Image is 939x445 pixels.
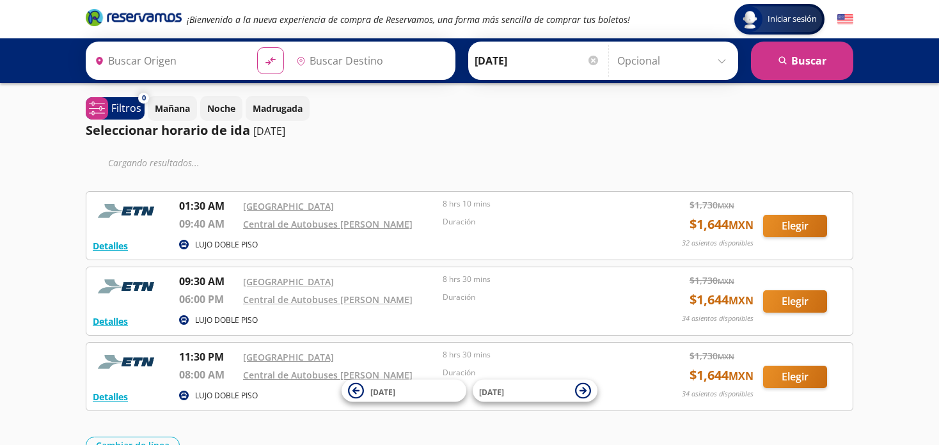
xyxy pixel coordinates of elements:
[179,367,237,382] p: 08:00 AM
[443,274,636,285] p: 8 hrs 30 mins
[479,386,504,397] span: [DATE]
[179,216,237,231] p: 09:40 AM
[179,274,237,289] p: 09:30 AM
[243,293,413,306] a: Central de Autobuses [PERSON_NAME]
[243,351,334,363] a: [GEOGRAPHIC_DATA]
[729,218,754,232] small: MXN
[86,8,182,31] a: Brand Logo
[86,97,145,120] button: 0Filtros
[93,239,128,253] button: Detalles
[243,200,334,212] a: [GEOGRAPHIC_DATA]
[155,102,190,115] p: Mañana
[93,198,163,224] img: RESERVAMOS
[148,96,197,121] button: Mañana
[443,292,636,303] p: Duración
[443,349,636,361] p: 8 hrs 30 mins
[86,121,250,140] p: Seleccionar horario de ida
[443,216,636,228] p: Duración
[682,389,754,400] p: 34 asientos disponibles
[751,42,853,80] button: Buscar
[690,349,734,363] span: $ 1,730
[729,293,754,308] small: MXN
[253,123,285,139] p: [DATE]
[90,45,247,77] input: Buscar Origen
[243,369,413,381] a: Central de Autobuses [PERSON_NAME]
[86,8,182,27] i: Brand Logo
[443,367,636,379] p: Duración
[763,290,827,313] button: Elegir
[690,274,734,287] span: $ 1,730
[291,45,448,77] input: Buscar Destino
[690,198,734,212] span: $ 1,730
[690,366,754,385] span: $ 1,644
[342,380,466,402] button: [DATE]
[111,100,141,116] p: Filtros
[682,313,754,324] p: 34 asientos disponibles
[682,238,754,249] p: 32 asientos disponibles
[179,349,237,364] p: 11:30 PM
[93,274,163,299] img: RESERVAMOS
[179,198,237,214] p: 01:30 AM
[195,315,258,326] p: LUJO DOBLE PISO
[763,366,827,388] button: Elegir
[718,201,734,210] small: MXN
[475,45,600,77] input: Elegir Fecha
[718,276,734,286] small: MXN
[142,93,146,104] span: 0
[179,292,237,307] p: 06:00 PM
[690,290,754,309] span: $ 1,644
[187,13,630,26] em: ¡Bienvenido a la nueva experiencia de compra de Reservamos, una forma más sencilla de comprar tus...
[837,12,853,27] button: English
[243,276,334,288] a: [GEOGRAPHIC_DATA]
[253,102,303,115] p: Madrugada
[718,352,734,361] small: MXN
[443,198,636,210] p: 8 hrs 10 mins
[473,380,597,402] button: [DATE]
[195,239,258,251] p: LUJO DOBLE PISO
[246,96,310,121] button: Madrugada
[617,45,732,77] input: Opcional
[207,102,235,115] p: Noche
[690,215,754,234] span: $ 1,644
[93,349,163,375] img: RESERVAMOS
[729,369,754,383] small: MXN
[200,96,242,121] button: Noche
[370,386,395,397] span: [DATE]
[93,315,128,328] button: Detalles
[762,13,822,26] span: Iniciar sesión
[195,390,258,402] p: LUJO DOBLE PISO
[243,218,413,230] a: Central de Autobuses [PERSON_NAME]
[93,390,128,403] button: Detalles
[763,215,827,237] button: Elegir
[108,157,200,169] em: Cargando resultados ...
